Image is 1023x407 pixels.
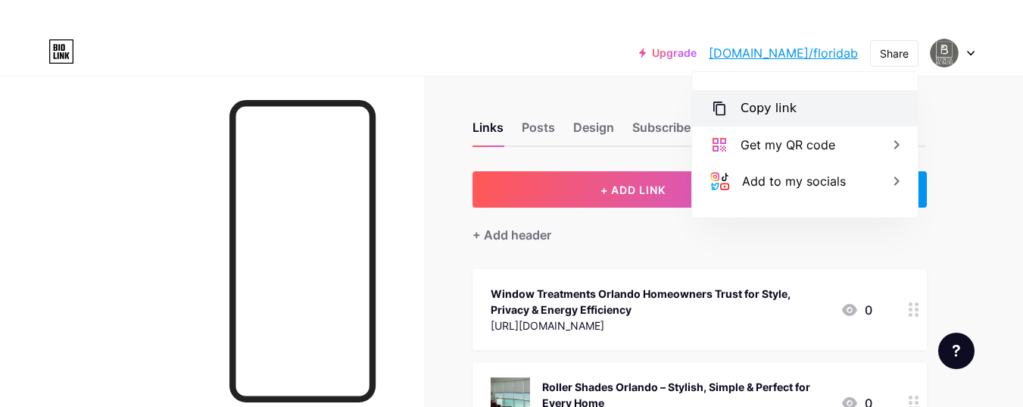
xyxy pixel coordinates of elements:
div: Copy link [741,99,797,117]
div: Share [880,45,909,61]
div: Posts [522,118,555,146]
div: Links [473,118,504,146]
a: [DOMAIN_NAME]/floridab [709,44,858,62]
div: Subscribers [632,118,702,146]
div: 0 [841,301,872,319]
a: Upgrade [639,47,697,59]
div: Get my QR code [741,136,835,154]
div: + Add header [473,226,551,244]
div: [URL][DOMAIN_NAME] [491,318,828,333]
button: + ADD LINK [473,171,794,208]
span: + ADD LINK [600,183,666,196]
div: Design [573,118,614,146]
div: Window Treatments Orlando Homeowners Trust for Style, Privacy & Energy Efficiency [491,286,828,318]
img: Florida Blinds [930,39,959,67]
div: Add to my socials [742,172,846,190]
